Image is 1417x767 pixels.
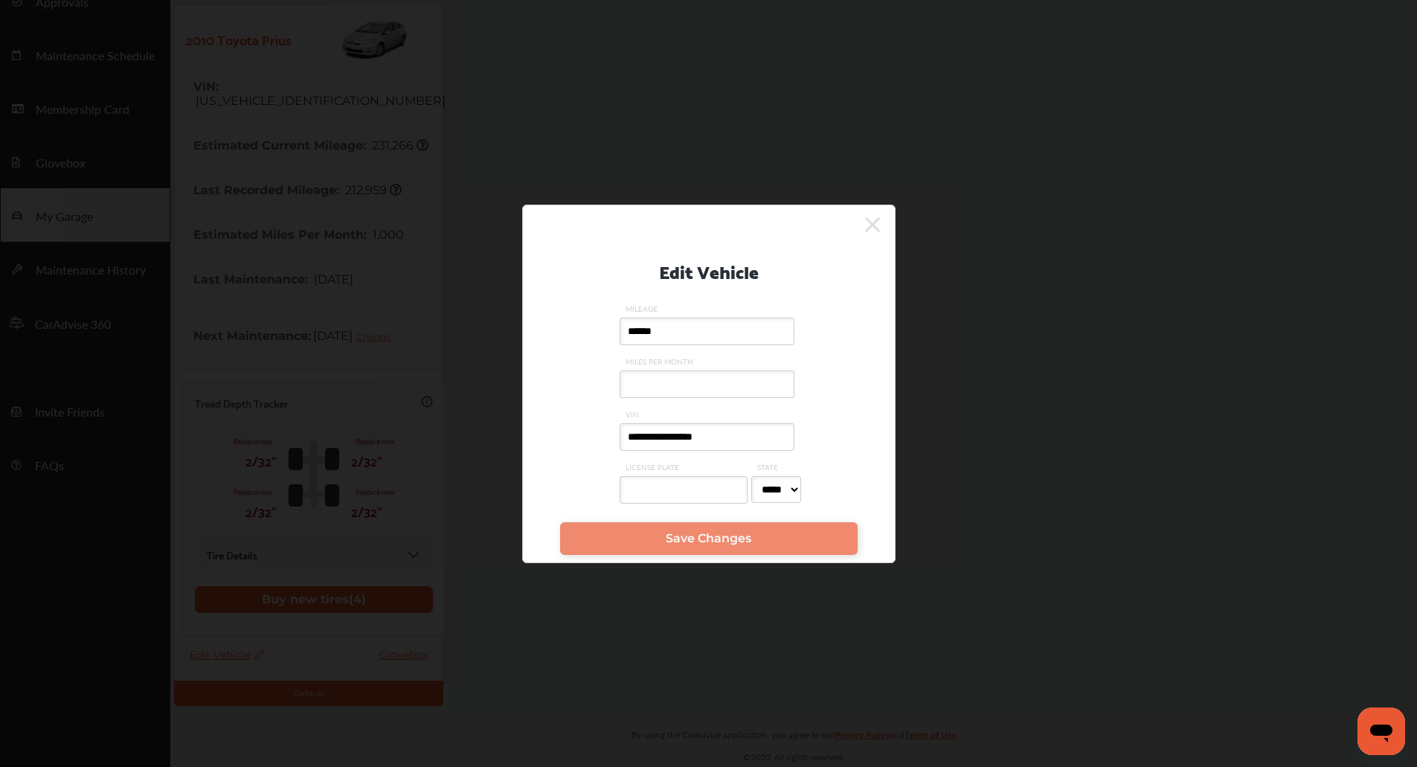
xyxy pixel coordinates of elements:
input: MILES PER MONTH [620,370,794,398]
a: Save Changes [560,522,858,555]
span: MILES PER MONTH [620,356,798,367]
span: VIN [620,409,798,420]
input: VIN [620,423,794,451]
span: LICENSE PLATE [620,462,751,472]
span: MILEAGE [620,304,798,314]
p: Edit Vehicle [659,255,759,286]
iframe: Button to launch messaging window [1357,707,1405,755]
input: MILEAGE [620,318,794,345]
span: Save Changes [666,531,751,545]
select: STATE [751,476,801,503]
span: STATE [751,462,805,472]
input: LICENSE PLATE [620,476,748,504]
